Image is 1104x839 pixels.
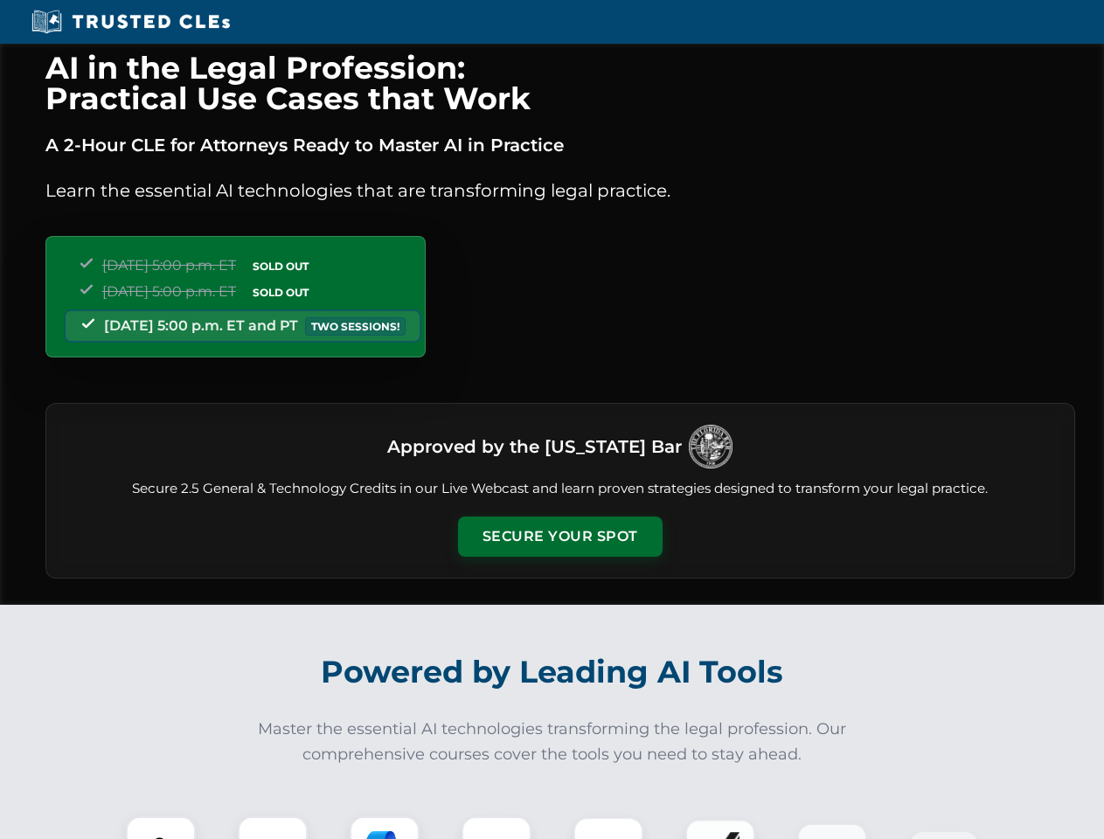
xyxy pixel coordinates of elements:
span: SOLD OUT [246,283,315,302]
p: Master the essential AI technologies transforming the legal profession. Our comprehensive courses... [246,717,858,767]
h1: AI in the Legal Profession: Practical Use Cases that Work [45,52,1075,114]
h3: Approved by the [US_STATE] Bar [387,431,682,462]
p: A 2-Hour CLE for Attorneys Ready to Master AI in Practice [45,131,1075,159]
span: SOLD OUT [246,257,315,275]
button: Secure Your Spot [458,517,663,557]
span: [DATE] 5:00 p.m. ET [102,283,236,300]
p: Learn the essential AI technologies that are transforming legal practice. [45,177,1075,205]
h2: Powered by Leading AI Tools [68,641,1037,703]
img: Logo [689,425,733,468]
span: [DATE] 5:00 p.m. ET [102,257,236,274]
p: Secure 2.5 General & Technology Credits in our Live Webcast and learn proven strategies designed ... [67,479,1053,499]
img: Trusted CLEs [26,9,235,35]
